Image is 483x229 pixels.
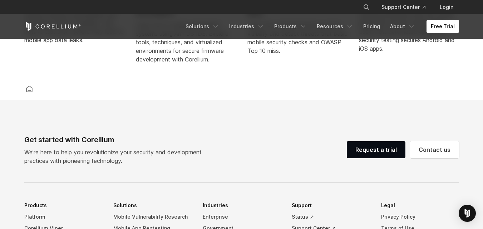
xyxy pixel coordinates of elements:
[23,84,36,94] a: Corellium home
[24,148,207,165] p: We’re here to help you revolutionize your security and development practices with pioneering tech...
[203,211,281,223] a: Enterprise
[459,205,476,222] div: Open Intercom Messenger
[434,1,459,14] a: Login
[386,20,419,33] a: About
[427,20,459,33] a: Free Trial
[381,211,459,223] a: Privacy Policy
[292,211,370,223] a: Status ↗
[347,141,405,158] a: Request a trial
[360,1,373,14] button: Search
[376,1,431,14] a: Support Center
[181,20,223,33] a: Solutions
[24,134,207,145] div: Get started with Corellium
[359,20,384,33] a: Pricing
[24,22,81,31] a: Corellium Home
[136,21,236,64] div: Learn how to debug embedded systems using Arm DS IDE. Explore tools, techniques, and virtualized ...
[181,20,459,33] div: Navigation Menu
[24,211,102,223] a: Platform
[270,20,311,33] a: Products
[113,211,191,223] a: Mobile Vulnerability Research
[410,141,459,158] a: Contact us
[354,1,459,14] div: Navigation Menu
[225,20,268,33] a: Industries
[312,20,358,33] a: Resources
